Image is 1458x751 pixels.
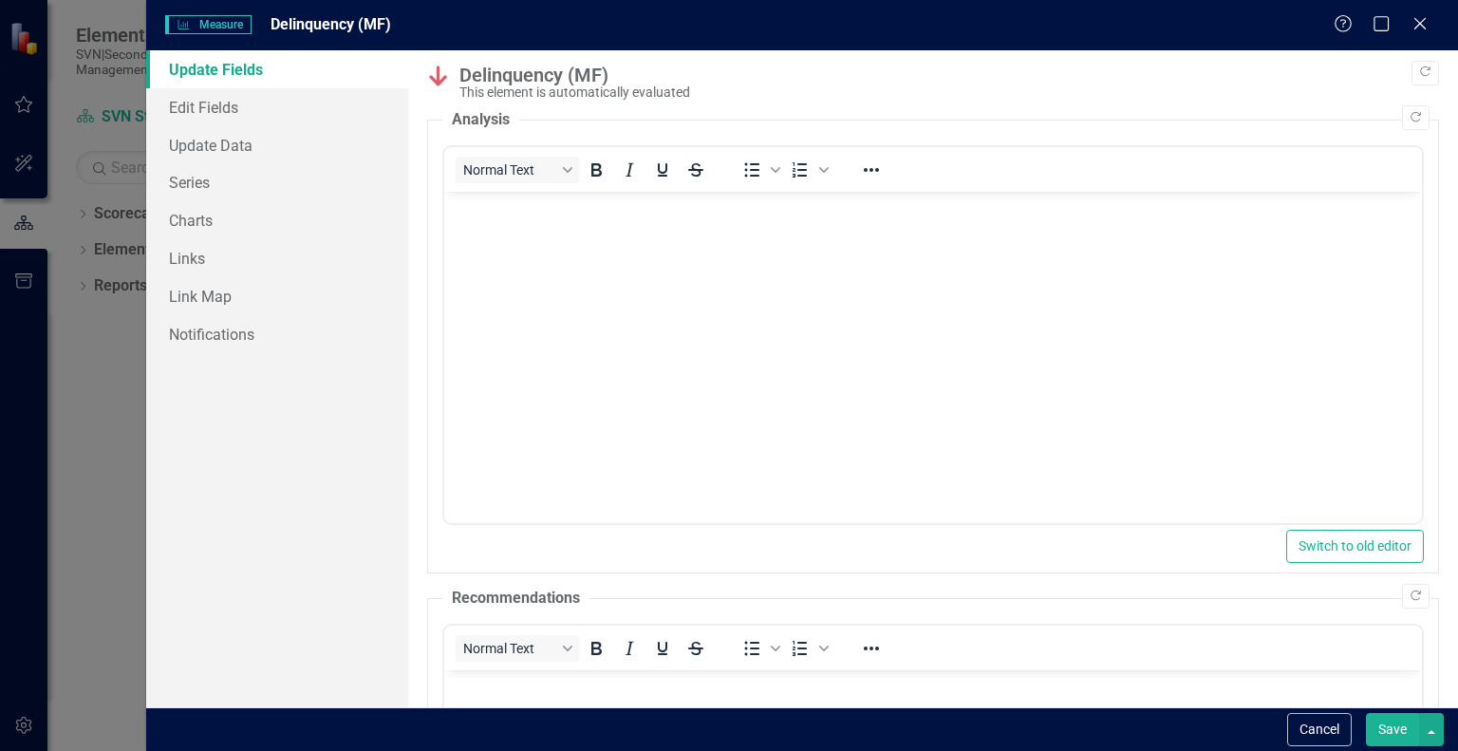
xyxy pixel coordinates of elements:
[146,50,408,88] a: Update Fields
[456,635,579,662] button: Block Normal Text
[442,109,519,131] legend: Analysis
[855,157,888,183] button: Reveal or hide additional toolbar items
[1366,713,1419,746] button: Save
[736,157,783,183] div: Bullet list
[463,641,556,656] span: Normal Text
[1286,530,1424,563] button: Switch to old editor
[613,635,645,662] button: Italic
[613,157,645,183] button: Italic
[580,635,612,662] button: Bold
[646,157,679,183] button: Underline
[784,635,832,662] div: Numbered list
[271,15,391,33] span: Delinquency (MF)
[146,201,408,239] a: Charts
[580,157,612,183] button: Bold
[146,88,408,126] a: Edit Fields
[165,15,252,34] span: Measure
[855,635,888,662] button: Reveal or hide additional toolbar items
[646,635,679,662] button: Underline
[146,315,408,353] a: Notifications
[736,635,783,662] div: Bullet list
[146,239,408,277] a: Links
[459,85,1430,100] div: This element is automatically evaluated
[1287,713,1352,746] button: Cancel
[444,192,1422,523] iframe: Rich Text Area
[427,65,450,87] img: Below Plan
[459,65,1430,85] div: Delinquency (MF)
[456,157,579,183] button: Block Normal Text
[146,126,408,164] a: Update Data
[680,635,712,662] button: Strikethrough
[784,157,832,183] div: Numbered list
[680,157,712,183] button: Strikethrough
[146,277,408,315] a: Link Map
[442,588,589,610] legend: Recommendations
[463,162,556,178] span: Normal Text
[146,163,408,201] a: Series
